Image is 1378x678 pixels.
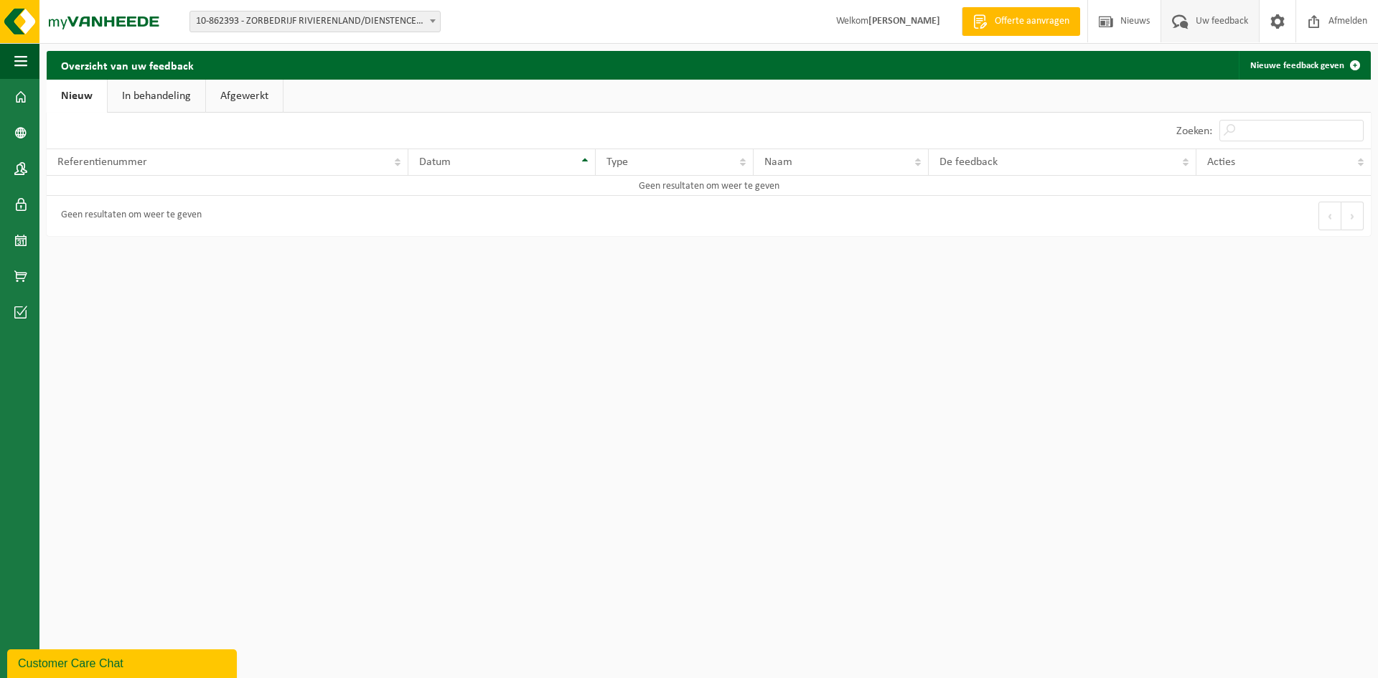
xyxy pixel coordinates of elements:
a: In behandeling [108,80,205,113]
span: Naam [764,156,792,168]
button: Next [1341,202,1364,230]
span: 10-862393 - ZORBEDRIJF RIVIERENLAND/DIENSTENCENTRUM DEN ABEEL - MECHELEN [189,11,441,32]
div: Geen resultaten om weer te geven [54,203,202,229]
a: Offerte aanvragen [962,7,1080,36]
a: Nieuw [47,80,107,113]
a: Afgewerkt [206,80,283,113]
strong: [PERSON_NAME] [868,16,940,27]
span: De feedback [939,156,998,168]
h2: Overzicht van uw feedback [47,51,208,79]
span: Datum [419,156,451,168]
span: Acties [1207,156,1235,168]
label: Zoeken: [1176,126,1212,137]
a: Nieuwe feedback geven [1239,51,1369,80]
span: 10-862393 - ZORBEDRIJF RIVIERENLAND/DIENSTENCENTRUM DEN ABEEL - MECHELEN [190,11,440,32]
button: Previous [1318,202,1341,230]
span: Type [606,156,628,168]
td: Geen resultaten om weer te geven [47,176,1371,196]
span: Offerte aanvragen [991,14,1073,29]
span: Referentienummer [57,156,147,168]
iframe: chat widget [7,646,240,678]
